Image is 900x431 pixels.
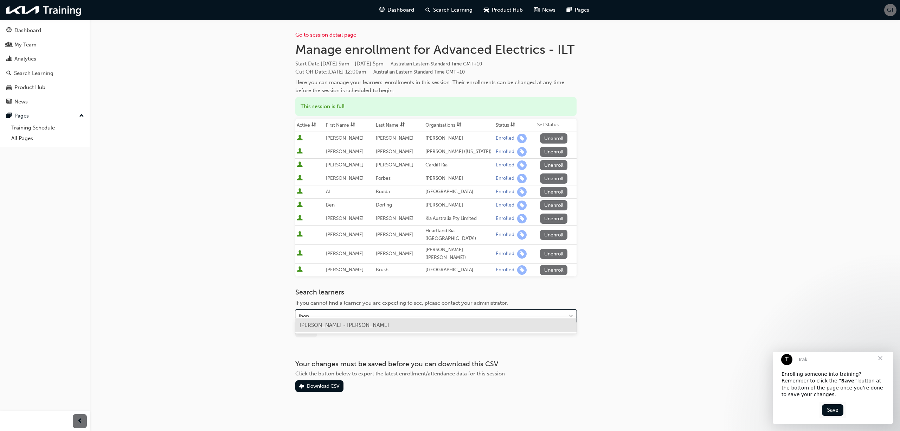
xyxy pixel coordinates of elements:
[14,69,53,77] div: Search Learning
[496,251,514,257] div: Enrolled
[14,112,29,120] div: Pages
[568,312,573,321] span: down-icon
[14,98,28,106] div: News
[3,23,87,109] button: DashboardMy TeamAnalyticsSearch LearningProduct HubNews
[376,232,413,237] span: [PERSON_NAME]
[326,251,364,256] span: [PERSON_NAME]
[561,3,595,17] a: pages-iconPages
[425,134,493,142] div: [PERSON_NAME]
[68,26,82,31] b: Save
[376,148,413,154] span: [PERSON_NAME]
[425,227,493,243] div: Heartland Kia ([GEOGRAPHIC_DATA])
[517,160,527,170] span: learningRecordVerb_ENROLL-icon
[300,322,389,328] span: [PERSON_NAME] - [PERSON_NAME]
[307,383,340,389] div: Download CSV
[297,250,303,257] span: User is active
[540,265,567,275] button: Unenroll
[326,162,364,168] span: [PERSON_NAME]
[6,84,12,91] span: car-icon
[326,232,364,237] span: [PERSON_NAME]
[326,189,330,195] span: Al
[297,215,303,222] span: User is active
[391,61,482,67] span: Australian Eastern Standard Time GMT+10
[517,265,527,275] span: learningRecordVerb_ENROLL-icon
[484,6,489,14] span: car-icon
[3,109,87,122] button: Pages
[297,202,303,209] span: User is active
[3,24,87,37] a: Dashboard
[295,370,505,377] span: Click the button below to export the latest enrollment/attendance data for this session
[400,122,405,128] span: sorting-icon
[14,41,37,49] div: My Team
[326,215,364,221] span: [PERSON_NAME]
[376,162,413,168] span: [PERSON_NAME]
[425,6,430,14] span: search-icon
[496,148,514,155] div: Enrolled
[297,148,303,155] span: User is active
[494,119,536,132] th: Toggle SortBy
[567,6,572,14] span: pages-icon
[887,6,894,14] span: GT
[425,188,493,196] div: [GEOGRAPHIC_DATA]
[376,175,391,181] span: Forbes
[295,119,325,132] th: Toggle SortBy
[517,174,527,183] span: learningRecordVerb_ENROLL-icon
[374,3,420,17] a: guage-iconDashboard
[540,200,567,210] button: Unenroll
[3,95,87,108] a: News
[326,267,364,273] span: [PERSON_NAME]
[575,6,589,14] span: Pages
[496,232,514,238] div: Enrolled
[534,6,539,14] span: news-icon
[425,161,493,169] div: Cardiff Kia
[326,175,364,181] span: [PERSON_NAME]
[9,19,111,46] div: Enrolling someone into training? Remember to click the " " button at the bottom of the page once ...
[376,135,413,141] span: [PERSON_NAME]
[376,215,413,221] span: [PERSON_NAME]
[540,133,567,144] button: Unenroll
[884,4,896,16] button: GT
[297,175,303,182] span: User is active
[14,55,36,63] div: Analytics
[425,175,493,183] div: [PERSON_NAME]
[295,360,577,368] h3: Your changes must be saved before you can download this CSV
[295,42,577,57] h1: Manage enrollment for Advanced Electrics - ILT
[510,122,515,128] span: sorting-icon
[326,148,364,154] span: [PERSON_NAME]
[6,70,11,77] span: search-icon
[297,266,303,273] span: User is active
[295,32,356,38] a: Go to session detail page
[79,112,84,121] span: up-icon
[425,246,493,262] div: [PERSON_NAME] ([PERSON_NAME])
[295,380,344,392] button: Download CSV
[6,42,12,48] span: people-icon
[6,99,12,105] span: news-icon
[376,202,392,208] span: Dorling
[540,187,567,197] button: Unenroll
[3,38,87,51] a: My Team
[425,148,493,156] div: [PERSON_NAME] ([US_STATE])
[517,201,527,210] span: learningRecordVerb_ENROLL-icon
[373,69,465,75] span: Australian Eastern Standard Time GMT+10
[517,134,527,143] span: learningRecordVerb_ENROLL-icon
[425,266,493,274] div: [GEOGRAPHIC_DATA]
[297,188,303,195] span: User is active
[517,147,527,157] span: learningRecordVerb_ENROLL-icon
[324,119,374,132] th: Toggle SortBy
[8,133,87,144] a: All Pages
[517,187,527,197] span: learningRecordVerb_ENROLL-icon
[540,147,567,157] button: Unenroll
[6,113,12,119] span: pages-icon
[540,249,567,259] button: Unenroll
[6,27,12,34] span: guage-icon
[517,249,527,259] span: learningRecordVerb_ENROLL-icon
[496,202,514,209] div: Enrolled
[374,119,424,132] th: Toggle SortBy
[14,26,41,34] div: Dashboard
[295,78,577,94] div: Here you can manage your learners' enrollments in this session. Their enrollments can be changed ...
[3,52,87,65] a: Analytics
[4,3,84,17] img: kia-training
[540,173,567,184] button: Unenroll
